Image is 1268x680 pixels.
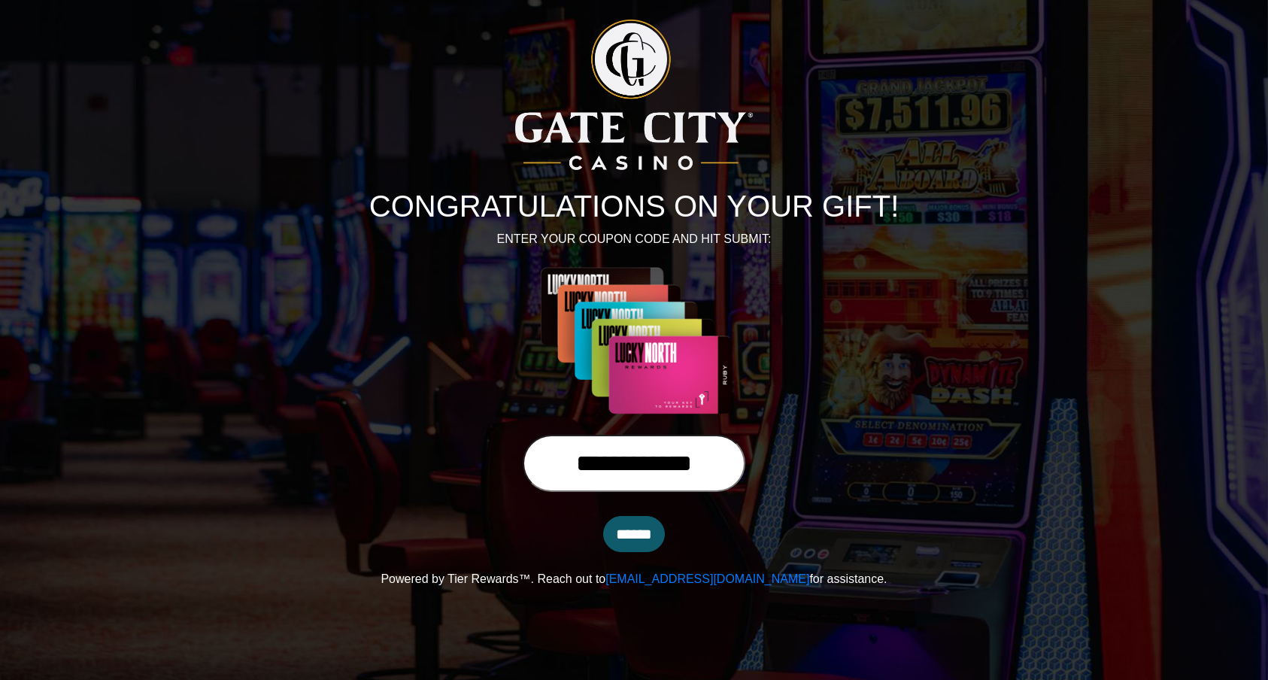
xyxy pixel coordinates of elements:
img: Logo [515,20,753,170]
img: Center Image [500,266,768,417]
span: Powered by Tier Rewards™. Reach out to for assistance. [381,572,887,585]
a: [EMAIL_ADDRESS][DOMAIN_NAME] [605,572,809,585]
p: ENTER YOUR COUPON CODE AND HIT SUBMIT: [217,230,1051,248]
h1: CONGRATULATIONS ON YOUR GIFT! [217,188,1051,224]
